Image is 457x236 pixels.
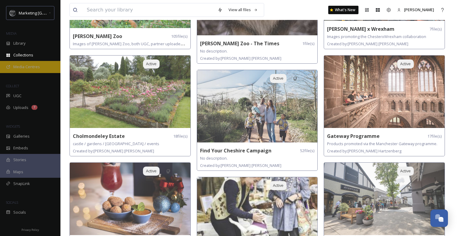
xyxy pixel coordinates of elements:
[13,133,30,139] span: Galleries
[13,93,21,99] span: UGC
[197,70,318,142] img: Chesterzoo-82.jpg
[273,183,284,188] span: Active
[13,181,30,187] span: SnapLink
[13,40,25,46] span: Library
[200,48,228,54] span: No description.
[327,41,408,46] span: Created by: [PERSON_NAME] [PERSON_NAME]
[200,40,279,47] strong: [PERSON_NAME] Zoo - The Times
[21,226,39,233] a: Privacy Policy
[300,148,314,154] span: 52 file(s)
[6,84,19,88] span: COLLECT
[146,61,157,67] span: Active
[6,124,20,129] span: WIDGETS
[73,148,154,154] span: Created by: [PERSON_NAME] [PERSON_NAME]
[6,200,18,205] span: SOCIALS
[13,209,26,215] span: Socials
[73,133,125,139] strong: Cholmondeley Estate
[13,157,26,163] span: Stories
[6,31,17,36] span: MEDIA
[404,7,434,12] span: [PERSON_NAME]
[394,4,437,16] a: [PERSON_NAME]
[73,33,122,40] strong: [PERSON_NAME] Zoo
[327,34,426,39] span: Images promoting the ChesterxWrexham collaboration
[429,26,442,32] span: 7 file(s)
[400,61,411,67] span: Active
[273,75,284,81] span: Active
[70,163,190,235] img: Christmas%2520pic%25203.jpg
[327,26,394,32] strong: [PERSON_NAME] x Wrexham
[21,228,39,232] span: Privacy Policy
[324,163,445,235] img: dd4a9c73-e329-4510-91cf-19c8906c55d5.jpg
[327,148,401,154] span: Created by: [PERSON_NAME] Hartzenberg
[13,169,23,175] span: Maps
[324,56,445,128] img: MC240716-KatHannon_Chester%2520Cathedral%2520_027.jpg
[200,147,271,154] strong: Find Your Cheshire Campaign
[84,3,215,17] input: Search your library
[327,133,380,139] strong: Gateway Programme
[200,155,228,161] span: No description.
[13,52,33,58] span: Collections
[13,64,40,70] span: Media Centres
[430,209,448,227] button: Open Chat
[173,133,187,139] span: 18 file(s)
[200,163,281,168] span: Created by: [PERSON_NAME] [PERSON_NAME]
[146,168,157,174] span: Active
[327,141,437,146] span: Products promoted via the Manchester Gateway programme.
[400,168,411,174] span: Active
[31,105,37,110] div: 7
[73,41,232,46] span: Images of [PERSON_NAME] Zoo, both UGC, partner uploaded and from campaign shoots
[328,6,358,14] a: What's New
[200,56,281,61] span: Created by: [PERSON_NAME] [PERSON_NAME]
[302,41,314,46] span: 1 file(s)
[10,10,16,16] img: MC-Logo-01.svg
[70,56,190,128] img: Cholmondeley_002_1289916198.jpg
[427,133,442,139] span: 17 file(s)
[171,33,187,39] span: 105 file(s)
[225,4,261,16] a: View all files
[19,10,76,16] span: Marketing [GEOGRAPHIC_DATA]
[73,141,159,146] span: castle / gardens / [GEOGRAPHIC_DATA] / events
[13,105,28,110] span: Uploads
[13,145,28,151] span: Embeds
